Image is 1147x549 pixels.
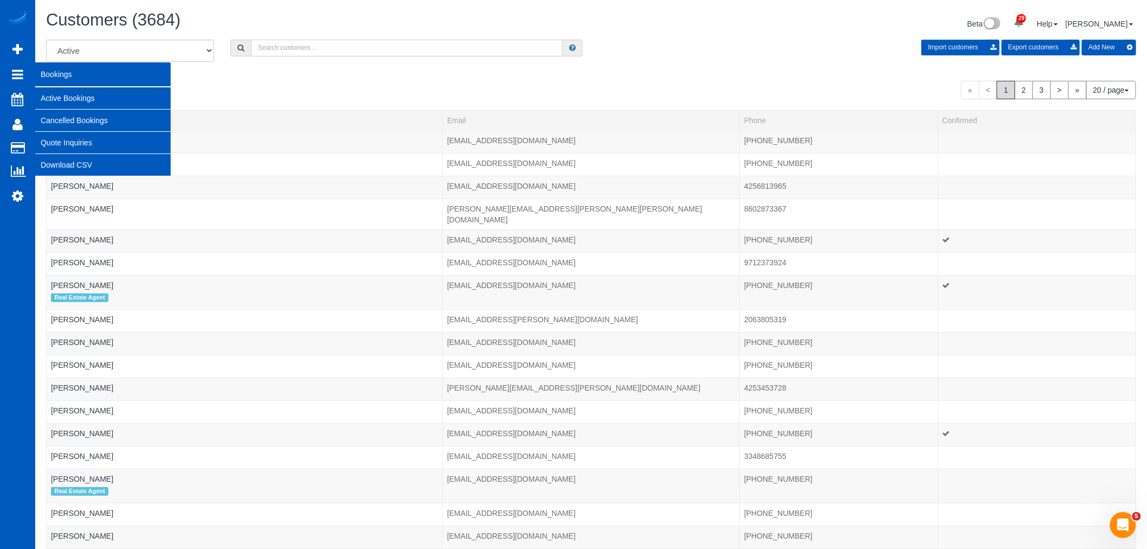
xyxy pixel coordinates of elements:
[51,475,113,483] a: [PERSON_NAME]
[51,541,438,544] div: Tags
[938,176,1136,199] td: Confirmed
[938,153,1136,176] td: Confirmed
[1015,81,1033,99] a: 2
[1066,20,1133,28] a: [PERSON_NAME]
[1051,81,1069,99] a: >
[47,153,443,176] td: Name
[51,371,438,373] div: Tags
[740,332,938,355] td: Phone
[47,526,443,549] td: Name
[1033,81,1051,99] a: 3
[938,309,1136,332] td: Confirmed
[740,153,938,176] td: Phone
[740,309,938,332] td: Phone
[51,452,113,461] a: [PERSON_NAME]
[938,332,1136,355] td: Confirmed
[51,393,438,396] div: Tags
[51,384,113,392] a: [PERSON_NAME]
[740,526,938,549] td: Phone
[740,229,938,252] td: Phone
[51,214,438,217] div: Tags
[740,130,938,153] td: Phone
[938,400,1136,423] td: Confirmed
[1017,14,1026,23] span: 29
[442,503,739,526] td: Email
[51,484,438,499] div: Tags
[938,229,1136,252] td: Confirmed
[740,176,938,199] td: Phone
[35,87,171,109] a: Active Bookings
[740,252,938,275] td: Phone
[740,275,938,309] td: Phone
[961,81,980,99] span: «
[51,182,113,190] a: [PERSON_NAME]
[961,81,1136,99] nav: Pagination navigation
[442,275,739,309] td: Email
[51,191,438,194] div: Tags
[51,258,113,267] a: [PERSON_NAME]
[740,446,938,469] td: Phone
[1082,40,1136,55] button: Add New
[740,469,938,503] td: Phone
[47,199,443,229] td: Name
[740,378,938,400] td: Phone
[35,132,171,154] a: Quote Inquiries
[938,446,1136,469] td: Confirmed
[47,110,443,130] th: Name
[938,469,1136,503] td: Confirmed
[1008,11,1029,35] a: 29
[51,519,438,521] div: Tags
[35,154,171,176] a: Download CSV
[740,503,938,526] td: Phone
[47,446,443,469] td: Name
[740,355,938,378] td: Phone
[47,275,443,309] td: Name
[979,81,997,99] span: <
[51,291,438,305] div: Tags
[35,87,171,176] ul: Bookings
[740,199,938,229] td: Phone
[938,526,1136,549] td: Confirmed
[740,400,938,423] td: Phone
[442,309,739,332] td: Email
[35,62,171,87] span: Bookings
[51,338,113,347] a: [PERSON_NAME]
[47,130,443,153] td: Name
[51,245,438,248] div: Tags
[46,10,181,29] span: Customers (3684)
[442,469,739,503] td: Email
[47,378,443,400] td: Name
[1037,20,1058,28] a: Help
[442,110,739,130] th: Email
[47,503,443,526] td: Name
[442,153,739,176] td: Email
[51,169,438,171] div: Tags
[51,406,113,415] a: [PERSON_NAME]
[51,439,438,442] div: Tags
[1086,81,1136,99] button: 20 / page
[47,229,443,252] td: Name
[51,429,113,438] a: [PERSON_NAME]
[442,400,739,423] td: Email
[938,378,1136,400] td: Confirmed
[442,332,739,355] td: Email
[51,235,113,244] a: [PERSON_NAME]
[51,205,113,213] a: [PERSON_NAME]
[442,229,739,252] td: Email
[47,252,443,275] td: Name
[47,400,443,423] td: Name
[7,11,28,26] img: Automaid Logo
[1132,512,1141,521] span: 5
[51,293,108,302] span: Real Estate Agent
[938,252,1136,275] td: Confirmed
[442,378,739,400] td: Email
[938,130,1136,153] td: Confirmed
[51,462,438,464] div: Tags
[51,281,113,290] a: [PERSON_NAME]
[740,110,938,130] th: Phone
[442,176,739,199] td: Email
[983,17,1001,31] img: New interface
[47,355,443,378] td: Name
[968,20,1001,28] a: Beta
